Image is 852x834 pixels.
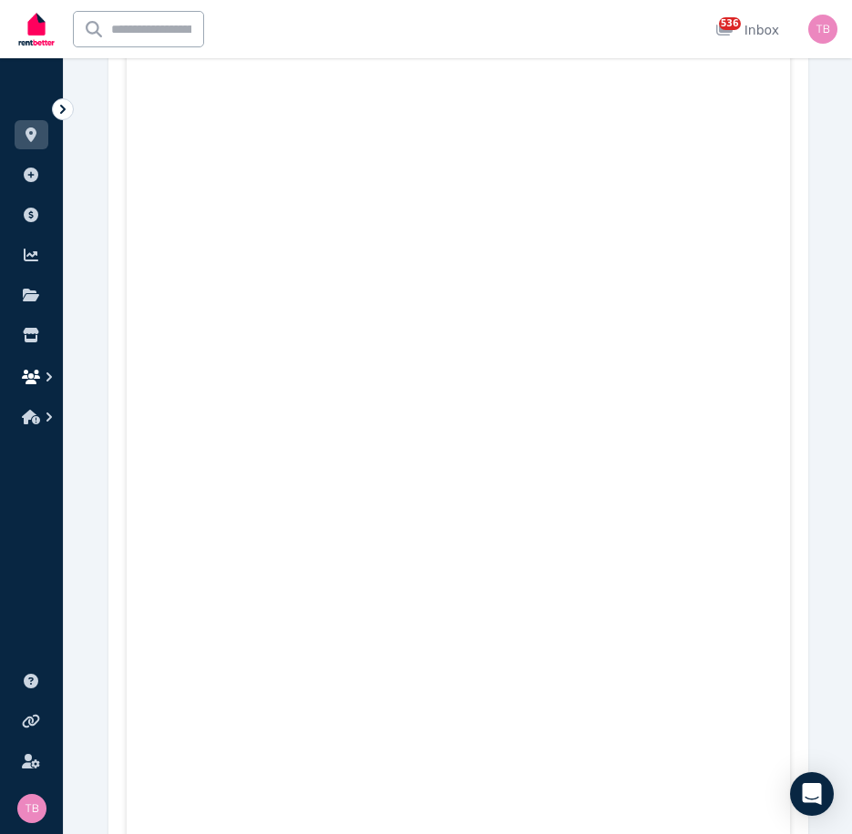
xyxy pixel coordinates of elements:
img: RentBetter [15,6,58,52]
span: 536 [719,17,741,30]
img: Tracy Barrett [808,15,837,44]
div: Inbox [715,21,779,39]
div: Open Intercom Messenger [790,772,834,816]
img: Tracy Barrett [17,794,46,823]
